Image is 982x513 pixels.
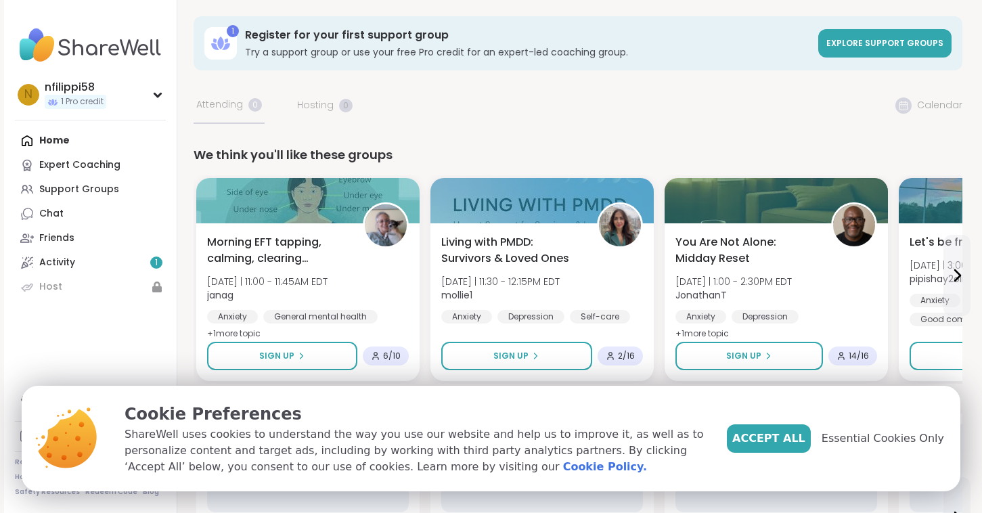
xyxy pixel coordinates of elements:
img: mollie1 [599,204,641,246]
span: Sign Up [726,350,761,362]
span: 2 / 16 [618,351,635,361]
span: n [24,86,32,104]
b: janag [207,288,233,302]
a: Expert Coaching [15,153,166,177]
a: Host [15,275,166,299]
div: Expert Coaching [39,158,120,172]
button: Sign Up [675,342,823,370]
div: Chat [39,207,64,221]
a: Redeem Code [85,487,137,497]
span: 14 / 16 [849,351,869,361]
span: 1 Pro credit [61,96,104,108]
span: Accept All [732,430,805,447]
div: Host [39,280,62,294]
a: Safety Resources [15,487,80,497]
a: Activity1 [15,250,166,275]
div: General mental health [263,310,378,324]
h3: Try a support group or use your free Pro credit for an expert-led coaching group. [245,45,810,59]
div: We think you'll like these groups [194,146,962,164]
div: Friends [39,231,74,245]
a: Explore support groups [818,29,952,58]
span: You Are Not Alone: Midday Reset [675,234,816,267]
b: mollie1 [441,288,472,302]
div: Support Groups [39,183,119,196]
a: Support Groups [15,177,166,202]
div: Activity [39,256,75,269]
span: Essential Cookies Only [822,430,944,447]
span: 1 [155,257,158,269]
div: 1 [227,25,239,37]
span: Morning EFT tapping, calming, clearing exercises [207,234,348,267]
b: pipishay2olivia [910,272,977,286]
img: janag [365,204,407,246]
button: Accept All [727,424,811,453]
b: JonathanT [675,288,727,302]
img: JonathanT [833,204,875,246]
span: Sign Up [259,350,294,362]
div: Anxiety [441,310,492,324]
a: Chat [15,202,166,226]
p: Cookie Preferences [125,402,705,426]
h3: Register for your first support group [245,28,810,43]
div: Anxiety [207,310,258,324]
p: ShareWell uses cookies to understand the way you use our website and help us to improve it, as we... [125,426,705,475]
a: Cookie Policy. [563,459,647,475]
span: [DATE] | 11:30 - 12:15PM EDT [441,275,560,288]
div: Anxiety [675,310,726,324]
span: [DATE] | 1:00 - 2:30PM EDT [675,275,792,288]
div: Depression [732,310,799,324]
a: Friends [15,226,166,250]
span: Living with PMDD: Survivors & Loved Ones [441,234,582,267]
a: Blog [143,487,159,497]
div: Depression [497,310,564,324]
span: [DATE] | 11:00 - 11:45AM EDT [207,275,328,288]
div: nfilippi58 [45,80,106,95]
img: ShareWell Nav Logo [15,22,166,69]
div: Self-care [570,310,630,324]
button: Sign Up [441,342,592,370]
div: Anxiety [910,294,960,307]
span: Sign Up [493,350,529,362]
span: 6 / 10 [383,351,401,361]
button: Sign Up [207,342,357,370]
span: Explore support groups [826,37,943,49]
